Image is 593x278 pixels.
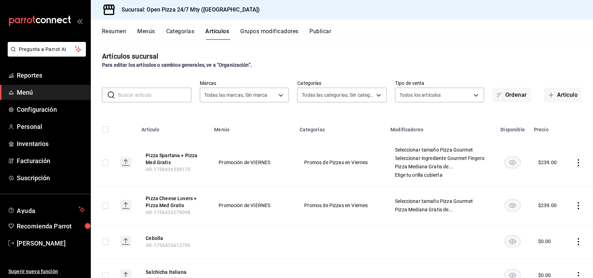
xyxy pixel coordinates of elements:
[19,46,75,53] span: Pregunta a Parrot AI
[219,203,287,208] span: Promoción de VIERNES
[575,202,582,209] button: actions
[146,152,202,166] button: edit-product-location
[17,71,85,80] span: Reportes
[219,160,287,165] span: Promoción de VIERNES
[17,173,85,183] span: Suscripción
[17,239,85,248] span: [PERSON_NAME]
[504,199,521,211] button: availability-product
[395,207,487,212] span: Pizza Mediana Gratis de...
[205,28,229,40] button: Artículos
[166,28,195,40] button: Categorías
[17,205,76,214] span: Ayuda
[17,88,85,97] span: Menú
[137,116,210,139] th: Artículo
[395,164,487,169] span: Pizza Mediana Gratis de...
[504,235,521,247] button: availability-product
[146,195,202,209] button: edit-product-location
[17,156,85,166] span: Facturación
[530,116,566,139] th: Precio
[200,81,289,86] label: Marcas
[386,116,496,139] th: Modificadores
[538,202,557,209] div: $ 239.00
[146,235,202,242] button: edit-product-location
[304,203,378,208] span: Promos de Pizzas en Viernes
[496,116,529,139] th: Disponible
[295,116,386,139] th: Categorías
[395,156,487,161] span: Seleccionar ingrediente Gourmet Fingers
[77,18,82,24] button: open_drawer_menu
[304,160,378,165] span: Promos de Pizzas en Viernes
[575,159,582,166] button: actions
[395,147,487,152] span: Seleccionar tamaño Pizza Gourmet
[400,92,441,98] span: Todos los artículos
[146,242,190,248] span: AR-1756436612706
[204,92,268,98] span: Todas las marcas, Sin marca
[240,28,298,40] button: Grupos modificadores
[210,116,295,139] th: Menús
[102,28,126,40] button: Resumen
[575,238,582,245] button: actions
[17,105,85,114] span: Configuración
[538,238,551,245] div: $ 0.00
[146,210,190,215] span: AR-1756436279098
[504,156,521,168] button: availability-product
[395,173,487,177] span: Elige tu orilla cubierta
[538,159,557,166] div: $ 239.00
[17,139,85,148] span: Inventarios
[137,28,155,40] button: Menús
[544,88,582,102] button: Artículo
[102,28,593,40] div: navigation tabs
[395,199,487,204] span: Seleccionar tamaño Pizza Gourmet
[146,167,190,172] span: AR-1756436339175
[17,122,85,131] span: Personal
[118,88,191,102] input: Buscar artículo
[302,92,374,98] span: Todas las categorías, Sin categoría
[116,6,260,14] h3: Sucursal: Open Pizza 24/7 Mty ([GEOGRAPHIC_DATA])
[146,269,202,276] button: edit-product-location
[395,81,484,86] label: Tipo de venta
[17,221,85,231] span: Recomienda Parrot
[102,51,158,61] div: Artículos sucursal
[102,62,252,68] strong: Para editar los artículos o cambios generales, ve a “Organización”.
[492,88,531,102] button: Ordenar
[297,81,387,86] label: Categorías
[8,268,85,275] span: Sugerir nueva función
[5,51,86,58] a: Pregunta a Parrot AI
[8,42,86,57] button: Pregunta a Parrot AI
[309,28,331,40] button: Publicar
